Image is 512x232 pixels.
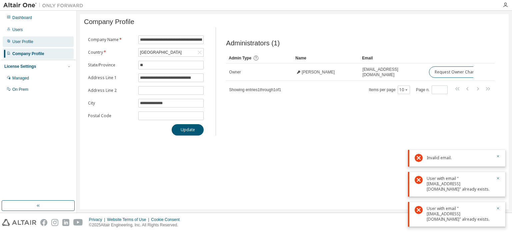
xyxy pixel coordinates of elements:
[226,39,280,47] span: Administrators (1)
[12,27,23,32] div: Users
[172,124,204,136] button: Update
[229,87,281,92] span: Showing entries 1 through 1 of 1
[427,206,492,222] div: User with email "[EMAIL_ADDRESS][DOMAIN_NAME]" already exists.
[2,219,36,226] img: altair_logo.svg
[139,49,183,56] div: [GEOGRAPHIC_DATA]
[369,85,410,94] span: Items per page
[89,222,184,228] p: © 2025 Altair Engineering, Inc. All Rights Reserved.
[4,64,36,69] div: License Settings
[84,18,134,26] span: Company Profile
[3,2,87,9] img: Altair One
[88,50,134,55] label: Country
[12,75,29,81] div: Managed
[362,67,423,77] span: [EMAIL_ADDRESS][DOMAIN_NAME]
[88,37,134,42] label: Company Name
[229,69,241,75] span: Owner
[88,62,134,68] label: State/Province
[229,56,251,60] span: Admin Type
[88,75,134,80] label: Address Line 1
[399,87,408,92] button: 10
[427,154,492,162] div: Invalid email.
[427,176,492,192] div: User with email "[EMAIL_ADDRESS][DOMAIN_NAME]" already exists.
[139,48,203,56] div: [GEOGRAPHIC_DATA]
[429,66,485,78] button: Request Owner Change
[40,219,47,226] img: facebook.svg
[51,219,58,226] img: instagram.svg
[302,69,335,75] span: [PERSON_NAME]
[12,87,28,92] div: On Prem
[12,39,33,44] div: User Profile
[73,219,83,226] img: youtube.svg
[151,217,183,222] div: Cookie Consent
[88,88,134,93] label: Address Line 2
[88,113,134,119] label: Postal Code
[62,219,69,226] img: linkedin.svg
[12,51,44,56] div: Company Profile
[89,217,107,222] div: Privacy
[295,53,357,63] div: Name
[416,85,448,94] span: Page n.
[107,217,151,222] div: Website Terms of Use
[12,15,32,20] div: Dashboard
[362,53,423,63] div: Email
[88,100,134,106] label: City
